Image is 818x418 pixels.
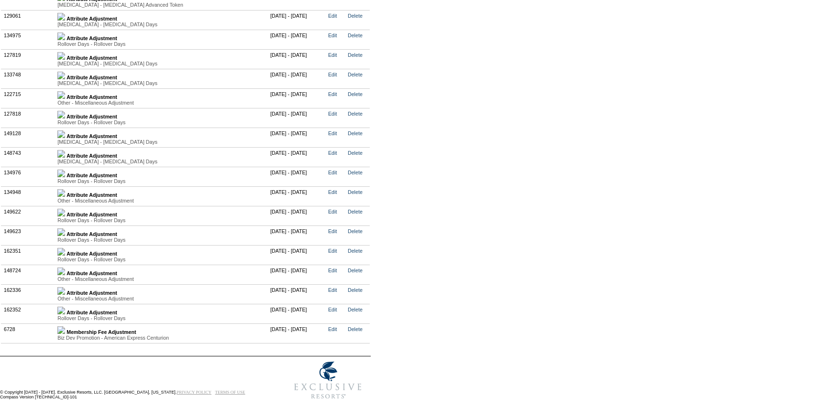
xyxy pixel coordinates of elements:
a: Delete [348,91,363,97]
td: [DATE] - [DATE] [268,186,326,206]
b: Attribute Adjustment [66,114,117,119]
a: Edit [328,150,337,156]
img: b_plus.gif [57,130,65,138]
b: Membership Fee Adjustment [66,329,136,335]
img: b_plus.gif [57,228,65,236]
a: Edit [328,209,337,214]
a: Edit [328,91,337,97]
b: Attribute Adjustment [66,212,117,217]
td: [DATE] - [DATE] [268,245,326,265]
td: [DATE] - [DATE] [268,147,326,167]
a: Edit [328,13,337,19]
a: TERMS OF USE [215,390,245,395]
a: Edit [328,111,337,117]
a: Delete [348,189,363,195]
td: [DATE] - [DATE] [268,30,326,49]
a: Delete [348,326,363,332]
img: b_plus.gif [57,111,65,118]
img: b_plus.gif [57,326,65,334]
td: [DATE] - [DATE] [268,88,326,108]
a: Edit [328,170,337,175]
a: Delete [348,130,363,136]
b: Attribute Adjustment [66,35,117,41]
a: Delete [348,32,363,38]
b: Attribute Adjustment [66,251,117,257]
img: b_plus.gif [57,248,65,256]
div: Other - Miscellaneous Adjustment [57,276,265,282]
a: Edit [328,268,337,273]
b: Attribute Adjustment [66,133,117,139]
a: Delete [348,287,363,293]
a: Delete [348,111,363,117]
b: Attribute Adjustment [66,310,117,315]
img: b_plus.gif [57,307,65,314]
b: Attribute Adjustment [66,172,117,178]
img: b_plus.gif [57,268,65,275]
div: Rollover Days - Rollover Days [57,257,265,262]
a: Delete [348,307,363,312]
td: 133748 [1,69,55,88]
img: b_plus.gif [57,150,65,158]
td: [DATE] - [DATE] [268,69,326,88]
td: [DATE] - [DATE] [268,10,326,30]
b: Attribute Adjustment [66,16,117,21]
td: 6728 [1,323,55,343]
div: Other - Miscellaneous Adjustment [57,198,265,204]
td: [DATE] - [DATE] [268,108,326,128]
a: Edit [328,326,337,332]
div: [MEDICAL_DATA] - [MEDICAL_DATA] Days [57,21,265,27]
td: 127818 [1,108,55,128]
a: Delete [348,248,363,254]
a: Edit [328,228,337,234]
div: [MEDICAL_DATA] - [MEDICAL_DATA] Days [57,159,265,164]
a: Delete [348,72,363,77]
td: [DATE] - [DATE] [268,265,326,284]
b: Attribute Adjustment [66,55,117,61]
td: 162351 [1,245,55,265]
td: 129061 [1,10,55,30]
td: 134948 [1,186,55,206]
td: 162352 [1,304,55,323]
img: b_plus.gif [57,287,65,295]
td: 149622 [1,206,55,225]
b: Attribute Adjustment [66,231,117,237]
div: Rollover Days - Rollover Days [57,315,265,321]
td: 148743 [1,147,55,167]
a: Edit [328,248,337,254]
td: 134975 [1,30,55,49]
img: b_plus.gif [57,91,65,99]
a: Edit [328,287,337,293]
b: Attribute Adjustment [66,153,117,159]
td: 148724 [1,265,55,284]
td: [DATE] - [DATE] [268,304,326,323]
td: [DATE] - [DATE] [268,284,326,304]
b: Attribute Adjustment [66,75,117,80]
a: Delete [348,170,363,175]
a: Edit [328,72,337,77]
td: [DATE] - [DATE] [268,49,326,69]
img: Exclusive Resorts [285,356,371,404]
a: Delete [348,52,363,58]
a: Edit [328,52,337,58]
img: b_plus.gif [57,13,65,21]
td: 149128 [1,128,55,147]
div: Rollover Days - Rollover Days [57,119,265,125]
a: PRIVACY POLICY [177,390,211,395]
div: Biz Dev Promotion - American Express Centurion [57,335,265,341]
img: b_plus.gif [57,209,65,216]
div: [MEDICAL_DATA] - [MEDICAL_DATA] Advanced Token [57,2,265,8]
img: b_plus.gif [57,52,65,60]
td: 162336 [1,284,55,304]
td: 134976 [1,167,55,186]
a: Edit [328,130,337,136]
div: Rollover Days - Rollover Days [57,178,265,184]
td: [DATE] - [DATE] [268,225,326,245]
b: Attribute Adjustment [66,94,117,100]
b: Attribute Adjustment [66,290,117,296]
a: Delete [348,13,363,19]
img: b_plus.gif [57,170,65,177]
div: Other - Miscellaneous Adjustment [57,100,265,106]
a: Edit [328,32,337,38]
a: Delete [348,209,363,214]
td: 149623 [1,225,55,245]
